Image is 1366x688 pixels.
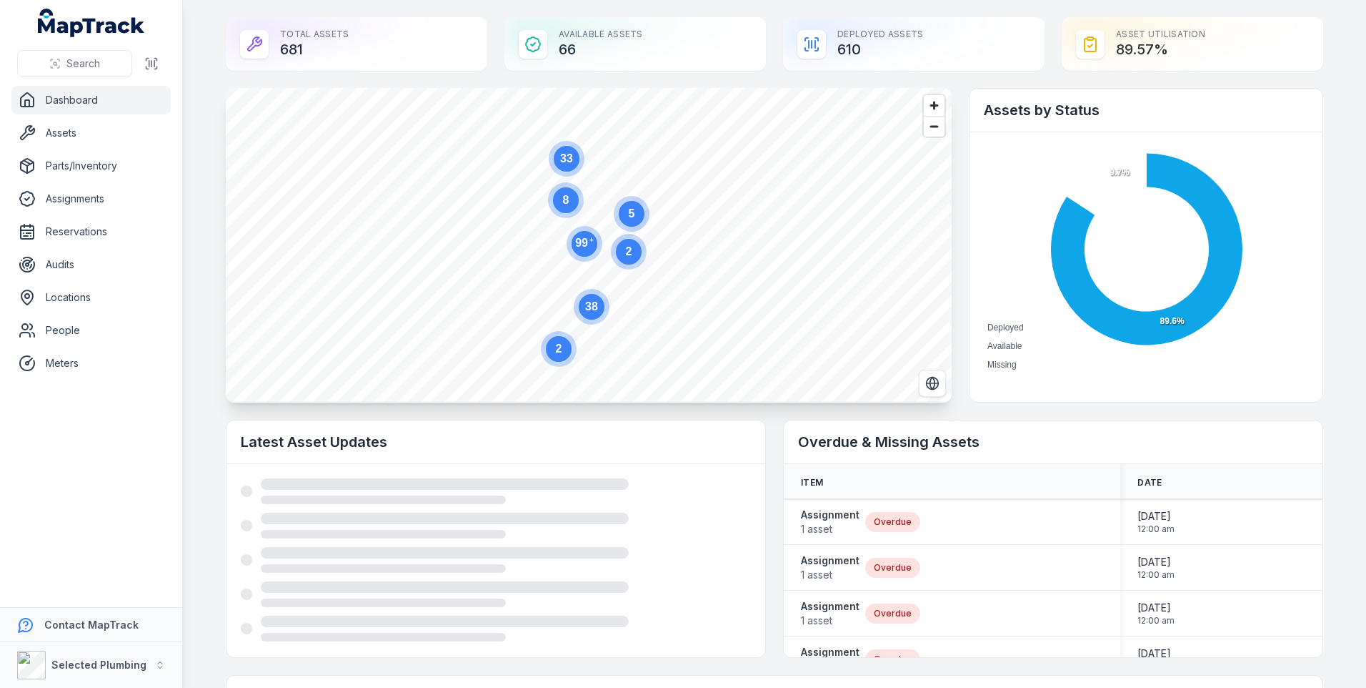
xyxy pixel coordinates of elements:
[987,341,1022,351] span: Available
[1137,555,1175,581] time: 19/09/2025, 12:00:00 am
[1137,601,1175,626] time: 30/09/2025, 12:00:00 am
[798,432,1308,452] h2: Overdue & Missing Assets
[1137,615,1175,626] span: 12:00 am
[801,599,859,628] a: Assignment1 asset
[629,207,635,220] text: 5
[801,508,859,522] strong: Assignment
[801,599,859,614] strong: Assignment
[801,554,859,582] a: Assignment1 asset
[11,250,171,279] a: Audits
[585,300,598,313] text: 38
[589,236,594,244] tspan: +
[11,86,171,114] a: Dashboard
[11,119,171,147] a: Assets
[575,236,594,249] text: 99
[1137,647,1175,661] span: [DATE]
[801,522,859,536] span: 1 asset
[11,185,171,213] a: Assignments
[17,50,132,77] button: Search
[924,95,944,116] button: Zoom in
[1137,647,1175,672] time: 30/09/2025, 12:00:00 am
[1137,555,1175,569] span: [DATE]
[1137,569,1175,581] span: 12:00 am
[563,194,569,206] text: 8
[1137,477,1162,488] span: Date
[801,508,859,536] a: Assignment1 asset
[38,9,145,37] a: MapTrack
[865,604,920,624] div: Overdue
[987,323,1024,333] span: Deployed
[626,245,632,257] text: 2
[560,152,573,164] text: 33
[11,217,171,246] a: Reservations
[11,283,171,312] a: Locations
[11,349,171,378] a: Meters
[865,558,920,578] div: Overdue
[987,360,1017,370] span: Missing
[11,152,171,180] a: Parts/Inventory
[865,649,920,669] div: Overdue
[801,568,859,582] span: 1 asset
[66,56,100,71] span: Search
[226,88,952,403] canvas: Map
[1137,509,1175,524] span: [DATE]
[1137,524,1175,535] span: 12:00 am
[865,512,920,532] div: Overdue
[1137,509,1175,535] time: 30/09/2025, 12:00:00 am
[241,432,751,452] h2: Latest Asset Updates
[801,477,823,488] span: Item
[556,343,562,355] text: 2
[1137,601,1175,615] span: [DATE]
[801,614,859,628] span: 1 asset
[801,645,859,659] strong: Assignment
[51,659,146,671] strong: Selected Plumbing
[919,370,946,397] button: Switch to Satellite View
[44,619,139,631] strong: Contact MapTrack
[11,316,171,345] a: People
[801,645,859,674] a: Assignment
[924,116,944,137] button: Zoom out
[984,100,1308,120] h2: Assets by Status
[801,554,859,568] strong: Assignment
